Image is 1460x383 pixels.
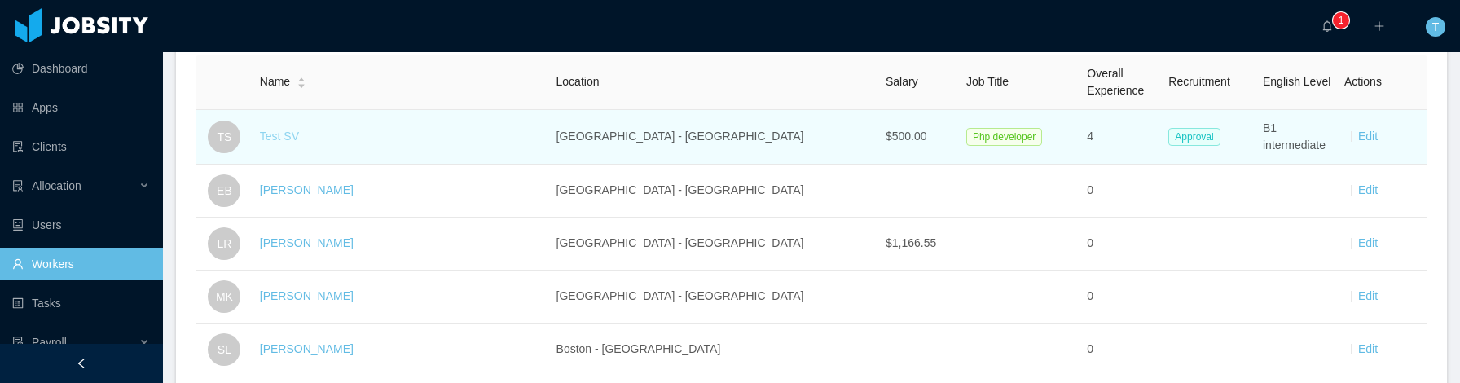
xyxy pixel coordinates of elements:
[12,130,150,163] a: icon: auditClients
[1087,67,1144,97] span: Overall Experience
[260,342,354,355] a: [PERSON_NAME]
[260,73,290,90] span: Name
[32,179,81,192] span: Allocation
[1432,17,1440,37] span: T
[217,121,231,153] span: TS
[966,128,1042,146] span: Php developer
[550,324,879,376] td: Boston - [GEOGRAPHIC_DATA]
[550,271,879,324] td: [GEOGRAPHIC_DATA] - [GEOGRAPHIC_DATA]
[216,280,233,313] span: MK
[1080,110,1162,165] td: 4
[260,289,354,302] a: [PERSON_NAME]
[12,337,24,348] i: icon: file-protect
[12,180,24,191] i: icon: solution
[1080,165,1162,218] td: 0
[1080,324,1162,376] td: 0
[12,209,150,241] a: icon: robotUsers
[12,91,150,124] a: icon: appstoreApps
[1339,12,1344,29] p: 1
[1358,289,1378,302] a: Edit
[1168,130,1226,143] a: Approval
[217,227,231,260] span: LR
[556,75,600,88] span: Location
[260,236,354,249] a: [PERSON_NAME]
[1263,75,1330,88] span: English Level
[886,130,927,143] span: $500.00
[1080,218,1162,271] td: 0
[886,75,918,88] span: Salary
[217,174,232,207] span: EB
[12,287,150,319] a: icon: profileTasks
[1344,75,1382,88] span: Actions
[260,130,299,143] a: Test SV
[1256,110,1338,165] td: B1 intermediate
[966,75,1009,88] span: Job Title
[12,248,150,280] a: icon: userWorkers
[32,336,67,349] span: Payroll
[12,52,150,85] a: icon: pie-chartDashboard
[550,165,879,218] td: [GEOGRAPHIC_DATA] - [GEOGRAPHIC_DATA]
[1168,128,1220,146] span: Approval
[297,75,306,86] div: Sort
[1321,20,1333,32] i: icon: bell
[1080,271,1162,324] td: 0
[1168,75,1229,88] span: Recruitment
[1358,236,1378,249] a: Edit
[1374,20,1385,32] i: icon: plus
[297,76,306,81] i: icon: caret-up
[260,183,354,196] a: [PERSON_NAME]
[886,236,936,249] span: $1,166.55
[218,333,231,366] span: SL
[1358,130,1378,143] a: Edit
[1333,12,1349,29] sup: 1
[1358,342,1378,355] a: Edit
[1358,183,1378,196] a: Edit
[550,218,879,271] td: [GEOGRAPHIC_DATA] - [GEOGRAPHIC_DATA]
[297,81,306,86] i: icon: caret-down
[550,110,879,165] td: [GEOGRAPHIC_DATA] - [GEOGRAPHIC_DATA]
